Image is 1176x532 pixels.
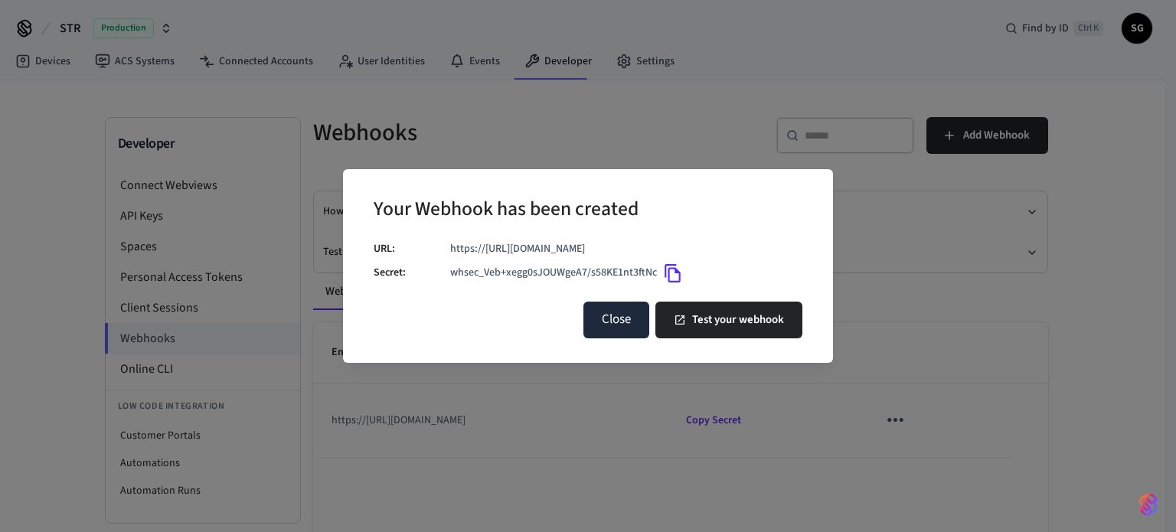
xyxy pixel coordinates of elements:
[374,265,450,281] p: Secret:
[374,188,639,234] h2: Your Webhook has been created
[657,257,689,289] button: Copy
[1139,492,1158,517] img: SeamLogoGradient.69752ec5.svg
[450,241,802,257] p: https://[URL][DOMAIN_NAME]
[583,302,649,338] button: Close
[655,302,802,338] button: Test your webhook
[450,265,657,281] p: whsec_Veb+xegg0sJOUWgeA7/s58KE1nt3ftNc
[374,241,450,257] p: URL:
